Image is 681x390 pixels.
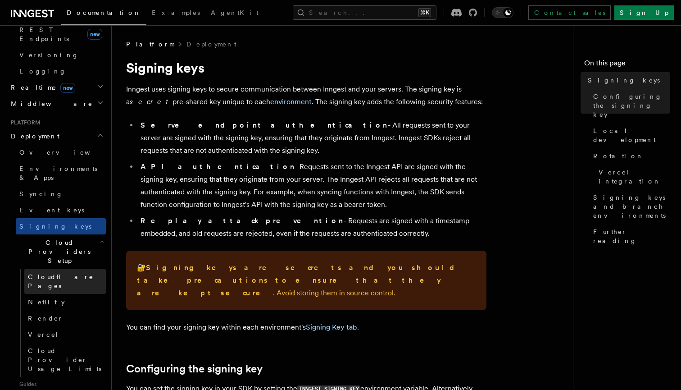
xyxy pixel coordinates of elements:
[599,168,670,186] span: Vercel integration
[24,326,106,343] a: Vercel
[7,79,106,96] button: Realtimenew
[492,7,513,18] button: Toggle dark mode
[138,215,486,240] li: - Requests are signed with a timestamp embedded, and old requests are rejected, even if the reque...
[7,83,75,92] span: Realtime
[584,72,670,88] a: Signing keys
[16,186,106,202] a: Syncing
[16,63,106,79] a: Logging
[24,294,106,310] a: Netlify
[211,9,259,16] span: AgentKit
[19,51,79,59] span: Versioning
[593,92,670,119] span: Configuring the signing key
[28,331,59,338] span: Vercel
[16,234,106,269] button: Cloud Providers Setup
[130,97,173,106] em: secret
[584,58,670,72] h4: On this page
[16,202,106,218] a: Event keys
[141,121,388,129] strong: Serve endpoint authentication
[28,315,63,322] span: Render
[418,8,431,17] kbd: ⌘K
[126,60,486,76] h1: Signing keys
[138,119,486,157] li: - All requests sent to your server are signed with the signing key, ensuring that they originate ...
[186,40,236,49] a: Deployment
[588,76,660,85] span: Signing keys
[16,22,106,47] a: REST Endpointsnew
[19,190,63,197] span: Syncing
[270,97,312,106] a: environment
[137,263,462,297] strong: Signing keys are secrets and you should take precautions to ensure that they are kept secure
[19,223,91,230] span: Signing keys
[28,347,101,372] span: Cloud Provider Usage Limits
[152,9,200,16] span: Examples
[593,126,670,144] span: Local development
[16,218,106,234] a: Signing keys
[126,321,486,334] p: You can find your signing key within each environment's .
[205,3,264,24] a: AgentKit
[28,273,94,289] span: Cloudflare Pages
[61,3,146,25] a: Documentation
[87,29,102,40] span: new
[19,206,84,214] span: Event keys
[24,310,106,326] a: Render
[590,88,670,123] a: Configuring the signing key
[24,269,106,294] a: Cloudflare Pages
[590,148,670,164] a: Rotation
[16,238,100,265] span: Cloud Providers Setup
[593,227,670,245] span: Further reading
[16,47,106,63] a: Versioning
[7,96,106,112] button: Middleware
[7,132,59,141] span: Deployment
[590,123,670,148] a: Local development
[16,161,106,186] a: Environments & Apps
[19,165,97,181] span: Environments & Apps
[126,362,263,375] a: Configuring the signing key
[19,68,66,75] span: Logging
[7,128,106,144] button: Deployment
[593,193,670,220] span: Signing keys and branch environments
[7,99,93,108] span: Middleware
[19,149,112,156] span: Overview
[16,144,106,161] a: Overview
[137,262,476,299] p: 🔐 . Avoid storing them in source control.
[19,26,69,42] span: REST Endpoints
[24,343,106,377] a: Cloud Provider Usage Limits
[590,224,670,249] a: Further reading
[7,119,41,126] span: Platform
[126,83,486,108] p: Inngest uses signing keys to secure communication between Inngest and your servers. The signing k...
[590,189,670,224] a: Signing keys and branch environments
[67,9,141,16] span: Documentation
[141,216,344,225] strong: Replay attack prevention
[126,40,174,49] span: Platform
[60,83,75,93] span: new
[306,323,357,331] a: Signing Key tab
[16,269,106,377] div: Cloud Providers Setup
[293,5,436,20] button: Search...⌘K
[614,5,674,20] a: Sign Up
[141,162,295,171] strong: API authentication
[595,164,670,189] a: Vercel integration
[528,5,611,20] a: Contact sales
[28,298,65,306] span: Netlify
[146,3,205,24] a: Examples
[593,151,644,161] span: Rotation
[138,161,486,211] li: - Requests sent to the Inngest API are signed with the signing key, ensuring that they originate ...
